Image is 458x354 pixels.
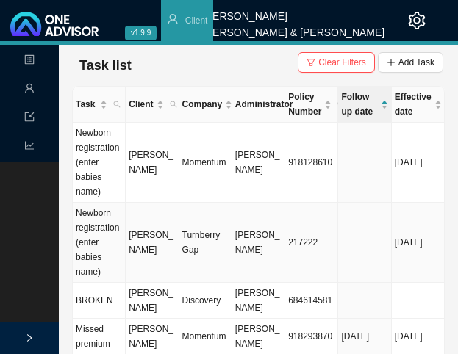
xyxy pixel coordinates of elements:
[126,203,179,283] td: [PERSON_NAME]
[10,12,99,36] img: 2df55531c6924b55f21c4cf5d4484680-logo-light.svg
[334,87,348,122] span: search
[113,101,121,108] span: search
[285,283,338,319] td: 684614581
[73,123,126,203] td: Newborn registration (enter babies name)
[395,90,432,119] span: Effective date
[179,123,232,203] td: Momentum
[126,283,179,319] td: [PERSON_NAME]
[341,90,377,119] span: Follow up date
[288,90,321,119] span: Policy Number
[179,203,232,283] td: Turnberry Gap
[73,203,126,283] td: Newborn registration (enter babies name)
[125,26,157,40] span: v1.9.9
[126,123,179,203] td: [PERSON_NAME]
[285,87,338,123] th: Policy Number
[24,134,35,160] span: line-chart
[126,87,179,123] th: Client
[185,15,208,26] span: Client
[392,87,445,123] th: Effective date
[24,106,35,131] span: import
[235,288,280,313] span: [PERSON_NAME]
[235,150,280,175] span: [PERSON_NAME]
[285,203,338,283] td: 217222
[392,123,445,203] td: [DATE]
[24,48,35,74] span: profile
[307,58,315,67] span: filter
[182,97,223,112] span: Company
[298,52,375,73] button: Clear Filters
[79,58,132,73] span: Task list
[179,87,232,123] th: Company
[24,77,35,103] span: user
[235,97,293,112] span: Administrator
[398,55,434,70] span: Add Task
[110,94,124,115] span: search
[392,203,445,283] td: [DATE]
[179,283,232,319] td: Discovery
[203,4,384,20] div: [PERSON_NAME]
[167,13,179,25] span: user
[25,333,34,342] span: right
[235,324,280,349] span: [PERSON_NAME]
[170,101,177,108] span: search
[318,55,366,70] span: Clear Filters
[73,87,126,123] th: Task
[167,94,180,115] span: search
[387,58,396,67] span: plus
[203,20,384,36] div: [PERSON_NAME] & [PERSON_NAME]
[76,97,97,112] span: Task
[378,52,443,73] button: Add Task
[285,123,338,203] td: 918128610
[73,283,126,319] td: BROKEN
[235,230,280,255] span: [PERSON_NAME]
[408,12,426,29] span: setting
[129,97,153,112] span: Client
